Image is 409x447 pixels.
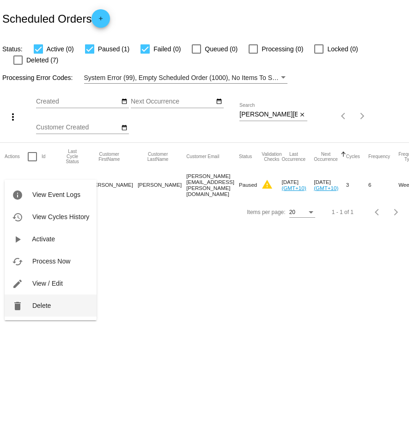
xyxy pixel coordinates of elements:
mat-icon: info [12,190,23,201]
mat-icon: history [12,212,23,223]
span: Process Now [32,257,70,265]
mat-icon: delete [12,300,23,312]
span: View / Edit [32,280,63,287]
span: Activate [32,235,55,243]
span: Delete [32,302,51,309]
mat-icon: cached [12,256,23,267]
span: View Event Logs [32,191,80,198]
span: View Cycles History [32,213,89,220]
mat-icon: play_arrow [12,234,23,245]
mat-icon: edit [12,278,23,289]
